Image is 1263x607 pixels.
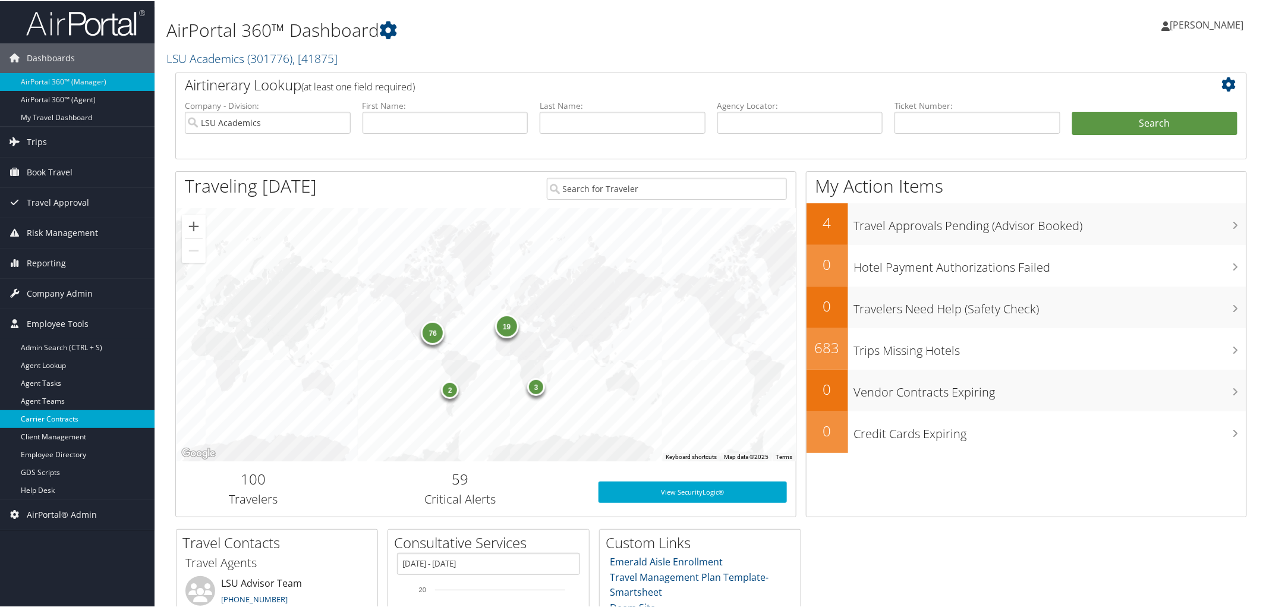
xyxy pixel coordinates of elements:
[27,156,73,186] span: Book Travel
[27,42,75,72] span: Dashboards
[166,17,893,42] h1: AirPortal 360™ Dashboard
[599,480,788,502] a: View SecurityLogic®
[1170,17,1244,30] span: [PERSON_NAME]
[221,593,288,603] a: [PHONE_NUMBER]
[854,252,1247,275] h3: Hotel Payment Authorizations Failed
[185,553,368,570] h3: Travel Agents
[421,320,445,344] div: 76
[854,377,1247,400] h3: Vendor Contracts Expiring
[166,49,338,65] a: LSU Academics
[807,202,1247,244] a: 4Travel Approvals Pending (Advisor Booked)
[495,313,518,337] div: 19
[182,213,206,237] button: Zoom in
[185,490,322,507] h3: Travelers
[185,468,322,488] h2: 100
[807,369,1247,410] a: 0Vendor Contracts Expiring
[895,99,1060,111] label: Ticket Number:
[610,554,723,567] a: Emerald Aisle Enrollment
[717,99,883,111] label: Agency Locator:
[807,336,848,357] h2: 683
[854,210,1247,233] h3: Travel Approvals Pending (Advisor Booked)
[540,99,705,111] label: Last Name:
[247,49,292,65] span: ( 301776 )
[807,244,1247,285] a: 0Hotel Payment Authorizations Failed
[27,308,89,338] span: Employee Tools
[301,79,415,92] span: (at least one field required)
[182,531,377,552] h2: Travel Contacts
[185,172,317,197] h1: Traveling [DATE]
[441,380,459,398] div: 2
[27,499,97,529] span: AirPortal® Admin
[807,253,848,273] h2: 0
[606,531,801,552] h2: Custom Links
[1072,111,1238,134] button: Search
[179,445,218,460] img: Google
[807,212,848,232] h2: 4
[340,490,581,507] h3: Critical Alerts
[776,452,792,459] a: Terms (opens in new tab)
[340,468,581,488] h2: 59
[807,172,1247,197] h1: My Action Items
[666,452,717,460] button: Keyboard shortcuts
[27,126,47,156] span: Trips
[363,99,528,111] label: First Name:
[26,8,145,36] img: airportal-logo.png
[185,99,351,111] label: Company - Division:
[807,327,1247,369] a: 683Trips Missing Hotels
[182,238,206,262] button: Zoom out
[807,285,1247,327] a: 0Travelers Need Help (Safety Check)
[854,294,1247,316] h3: Travelers Need Help (Safety Check)
[1162,6,1256,42] a: [PERSON_NAME]
[610,570,769,598] a: Travel Management Plan Template- Smartsheet
[807,378,848,398] h2: 0
[807,410,1247,452] a: 0Credit Cards Expiring
[185,74,1148,94] h2: Airtinerary Lookup
[419,585,426,592] tspan: 20
[807,295,848,315] h2: 0
[394,531,589,552] h2: Consultative Services
[807,420,848,440] h2: 0
[27,217,98,247] span: Risk Management
[724,452,768,459] span: Map data ©2025
[547,177,788,199] input: Search for Traveler
[27,247,66,277] span: Reporting
[27,278,93,307] span: Company Admin
[854,419,1247,441] h3: Credit Cards Expiring
[527,376,545,394] div: 3
[179,445,218,460] a: Open this area in Google Maps (opens a new window)
[292,49,338,65] span: , [ 41875 ]
[27,187,89,216] span: Travel Approval
[854,335,1247,358] h3: Trips Missing Hotels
